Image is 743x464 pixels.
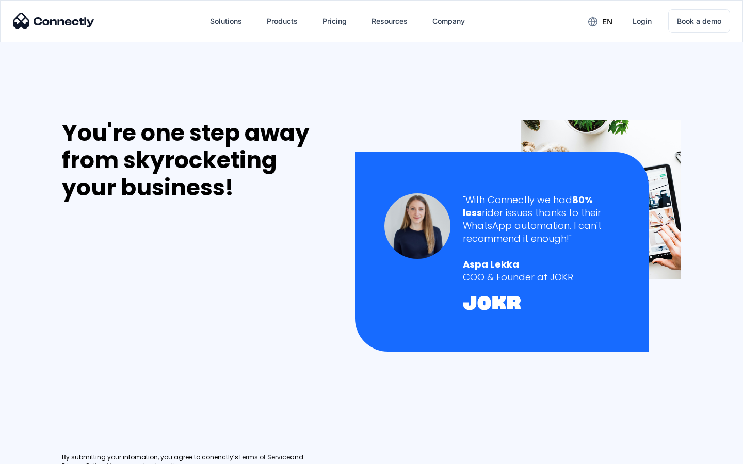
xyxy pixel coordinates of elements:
[62,120,333,201] div: You're one step away from skyrocketing your business!
[463,258,519,271] strong: Aspa Lekka
[432,14,465,28] div: Company
[267,14,298,28] div: Products
[463,193,619,245] div: "With Connectly we had rider issues thanks to their WhatsApp automation. I can't recommend it eno...
[363,9,416,34] div: Resources
[259,9,306,34] div: Products
[668,9,730,33] a: Book a demo
[210,14,242,28] div: Solutions
[202,9,250,34] div: Solutions
[314,9,355,34] a: Pricing
[322,14,347,28] div: Pricing
[372,14,408,28] div: Resources
[633,14,652,28] div: Login
[463,271,619,284] div: COO & Founder at JOKR
[463,193,593,219] strong: 80% less
[580,13,620,29] div: en
[602,14,612,29] div: en
[238,453,290,462] a: Terms of Service
[13,13,94,29] img: Connectly Logo
[624,9,660,34] a: Login
[424,9,473,34] div: Company
[10,446,62,460] aside: Language selected: English
[21,446,62,460] ul: Language list
[62,213,217,441] iframe: Form 0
